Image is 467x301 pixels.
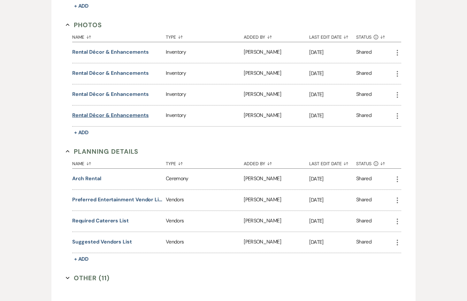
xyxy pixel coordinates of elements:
[244,63,309,84] div: [PERSON_NAME]
[309,48,356,57] p: [DATE]
[72,2,91,11] button: + Add
[356,30,394,42] button: Status
[309,90,356,99] p: [DATE]
[356,69,371,78] div: Shared
[72,48,149,56] button: Rental Décor & Enhancements
[309,156,356,168] button: Last Edit Date
[309,112,356,120] p: [DATE]
[356,217,371,226] div: Shared
[72,128,91,137] button: + Add
[356,90,371,99] div: Shared
[356,156,394,168] button: Status
[244,211,309,232] div: [PERSON_NAME]
[72,196,163,204] button: Preferred Entertainment Vendor List
[309,30,356,42] button: Last Edit Date
[66,147,138,156] button: Planning Details
[74,129,89,136] span: + Add
[356,35,371,39] span: Status
[309,196,356,204] p: [DATE]
[166,169,244,189] div: Ceremony
[166,190,244,211] div: Vendors
[309,175,356,183] p: [DATE]
[166,42,244,63] div: Inventory
[72,30,166,42] button: Name
[74,3,89,9] span: + Add
[309,238,356,246] p: [DATE]
[356,161,371,166] span: Status
[66,20,102,30] button: Photos
[72,217,129,225] button: Required Caterers List
[166,211,244,232] div: Vendors
[244,232,309,253] div: [PERSON_NAME]
[72,69,149,77] button: Rental Décor & Enhancements
[72,90,149,98] button: Rental Décor & Enhancements
[166,63,244,84] div: Inventory
[244,156,309,168] button: Added By
[356,196,371,205] div: Shared
[244,30,309,42] button: Added By
[244,42,309,63] div: [PERSON_NAME]
[72,156,166,168] button: Name
[72,238,132,246] button: Suggested Vendors List
[356,175,371,183] div: Shared
[72,175,101,182] button: Arch Rental
[356,48,371,57] div: Shared
[244,105,309,126] div: [PERSON_NAME]
[244,169,309,189] div: [PERSON_NAME]
[244,190,309,211] div: [PERSON_NAME]
[309,217,356,225] p: [DATE]
[166,105,244,126] div: Inventory
[66,273,110,283] button: Other (11)
[356,112,371,120] div: Shared
[72,112,149,119] button: Rental Décor & Enhancements
[166,30,244,42] button: Type
[244,84,309,105] div: [PERSON_NAME]
[166,232,244,253] div: Vendors
[72,255,91,264] button: + Add
[166,84,244,105] div: Inventory
[166,156,244,168] button: Type
[356,238,371,247] div: Shared
[74,256,89,262] span: + Add
[309,69,356,78] p: [DATE]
